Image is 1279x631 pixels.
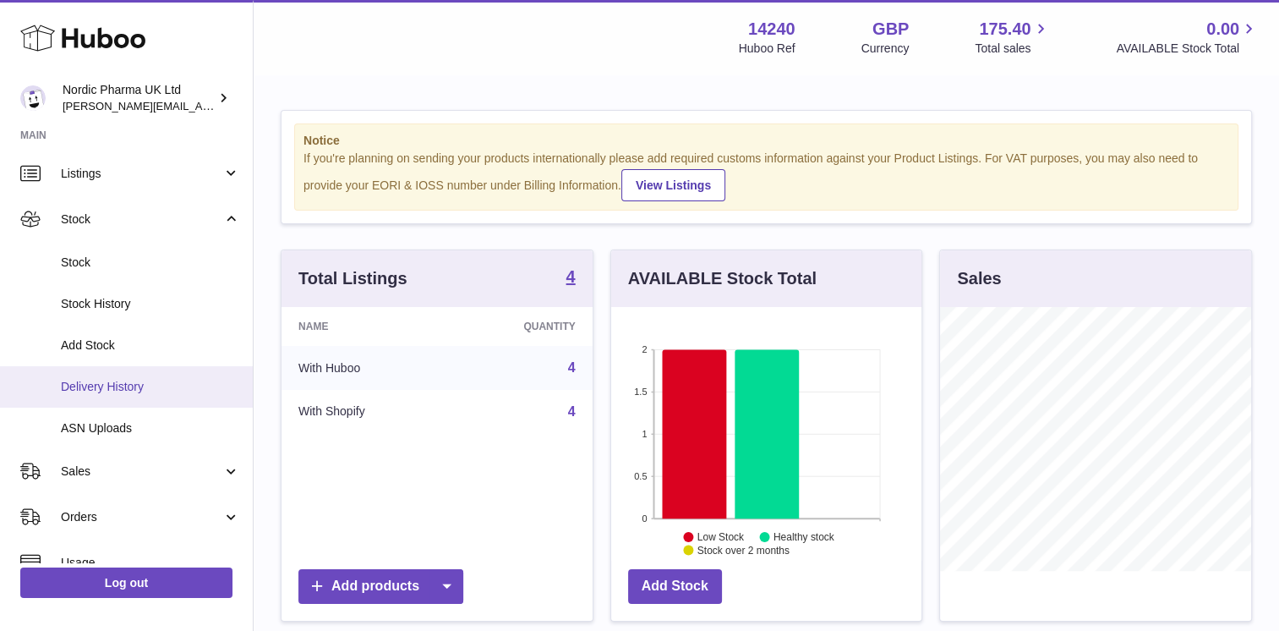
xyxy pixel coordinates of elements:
div: Currency [861,41,910,57]
th: Quantity [449,307,592,346]
div: If you're planning on sending your products internationally please add required customs informati... [303,151,1229,201]
text: Low Stock [697,531,745,543]
h3: Total Listings [298,267,407,290]
span: Delivery History [61,379,240,395]
img: joe.plant@parapharmdev.com [20,85,46,111]
span: Sales [61,464,222,480]
text: 1 [642,429,647,439]
strong: GBP [872,18,909,41]
span: AVAILABLE Stock Total [1116,41,1259,57]
span: Stock [61,211,222,228]
h3: AVAILABLE Stock Total [628,267,817,290]
a: 4 [566,268,576,288]
strong: 4 [566,268,576,285]
a: Add Stock [628,569,722,604]
a: 4 [568,404,576,419]
span: Stock [61,255,240,271]
a: 175.40 Total sales [975,18,1050,57]
span: ASN Uploads [61,420,240,436]
th: Name [281,307,449,346]
text: 0.5 [634,471,647,481]
text: 2 [642,344,647,354]
span: 0.00 [1206,18,1239,41]
span: Orders [61,509,222,525]
span: Add Stock [61,337,240,354]
a: 0.00 AVAILABLE Stock Total [1116,18,1259,57]
span: [PERSON_NAME][EMAIL_ADDRESS][DOMAIN_NAME] [63,99,339,112]
span: Total sales [975,41,1050,57]
span: Listings [61,166,222,182]
a: Add products [298,569,463,604]
a: Log out [20,568,232,598]
strong: Notice [303,133,1229,149]
a: View Listings [621,169,725,201]
div: Nordic Pharma UK Ltd [63,82,215,114]
h3: Sales [957,267,1001,290]
text: Healthy stock [773,531,835,543]
text: 0 [642,513,647,524]
span: Stock History [61,296,240,312]
span: Usage [61,555,240,571]
a: 4 [568,360,576,375]
td: With Huboo [281,346,449,390]
text: Stock over 2 months [697,545,790,557]
text: 1.5 [634,387,647,397]
td: With Shopify [281,390,449,434]
strong: 14240 [748,18,795,41]
div: Huboo Ref [739,41,795,57]
span: 175.40 [979,18,1030,41]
